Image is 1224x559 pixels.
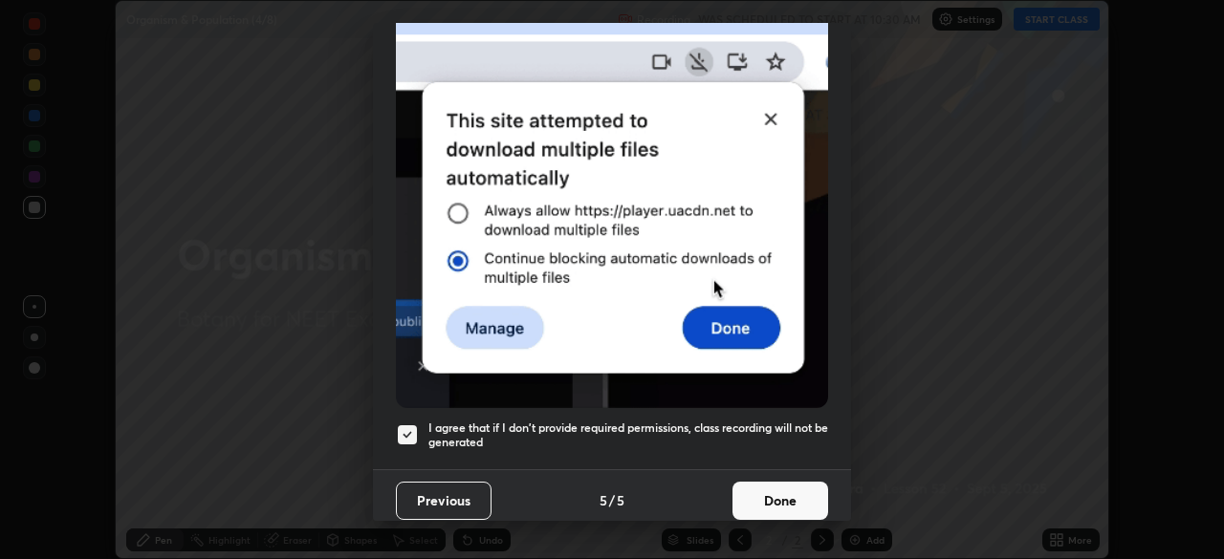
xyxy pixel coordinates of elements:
h4: / [609,490,615,510]
h5: I agree that if I don't provide required permissions, class recording will not be generated [428,420,828,450]
button: Previous [396,482,492,520]
h4: 5 [600,490,607,510]
button: Done [732,482,828,520]
h4: 5 [617,490,624,510]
